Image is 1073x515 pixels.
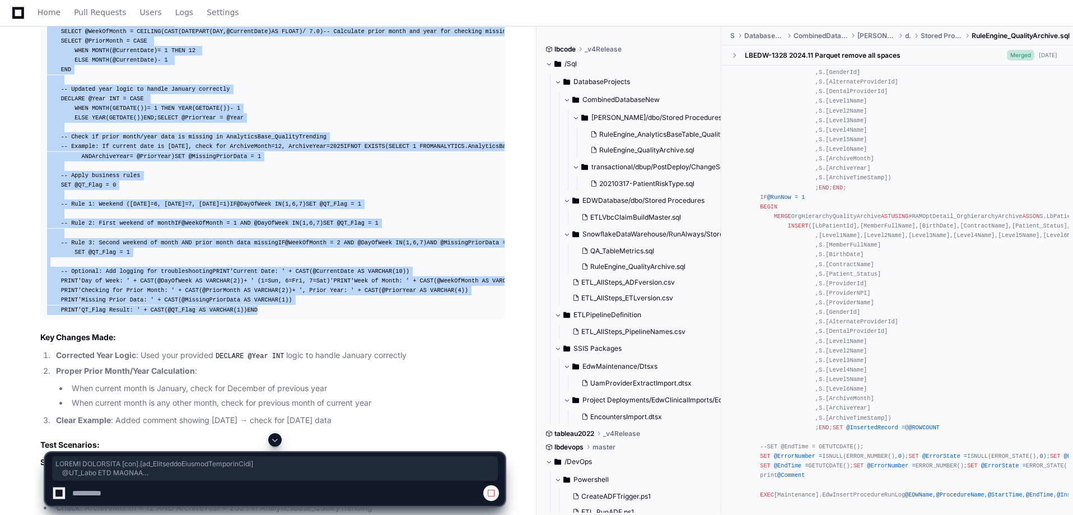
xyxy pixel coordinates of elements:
span: INT [109,95,119,102]
button: 20210317-PatientRiskType.sql [586,176,733,192]
span: 12 [189,47,195,54]
span: ETLVbcClaimBuildMaster.sql [590,213,681,222]
span: SELECT [389,143,409,150]
span: SnowflakeDataWarehouse/RunAlways/StoredProcedures [582,230,731,239]
li: : [53,365,505,410]
span: 1 [285,201,288,207]
span: - [157,57,161,63]
span: ETLPipelineDefinition [573,310,641,319]
span: ELSE [74,57,88,63]
span: UamProviderExtractImport.dtsx [590,379,692,388]
span: -- Updated year logic to handle January correctly [61,86,230,92]
span: 6 [309,220,312,226]
div: [DATE] [1039,51,1057,59]
span: ETL_AllSteps_PipelineNames.csv [581,327,685,336]
span: 1 [154,105,157,112]
span: DatabaseProjects [573,77,630,86]
span: = [220,114,223,121]
span: RuleEngine_QualityArchive.sql [590,262,685,271]
span: + [144,307,147,313]
span: WHEN [74,47,88,54]
span: @PriorMonth [85,38,123,44]
span: INSERT [788,222,809,229]
span: 1 [302,220,306,226]
span: Users [140,9,162,16]
span: IN [292,220,299,226]
span: = [795,194,798,201]
span: = [330,239,333,246]
span: 6 [413,239,416,246]
li: When current month is January, check for December of previous year [68,382,505,395]
span: CAST [165,296,179,303]
button: EDWDatabase/dbo/Stored Procedures [563,192,731,210]
span: @Year [88,95,106,102]
button: Project Deployments/EdwClinicalImports/EdwClinicalImports [563,391,731,409]
button: ETL_AllSteps_PipelineNames.csv [568,324,715,340]
button: ETL_AllSteps_ADFversion.csv [568,275,724,290]
span: 'Day of Week: ' [78,277,129,284]
span: + [178,287,181,294]
span: YEAR [92,114,106,121]
span: IN [275,201,282,207]
span: 'Missing Prior Data: ' [78,296,154,303]
span: @WeekOfMonth [181,220,223,226]
button: RuleEngine_AnalyticsBaseTable_QualityTrending.sql [586,127,742,142]
span: 1 [234,220,237,226]
button: QA_TableMetrics.sql [577,243,724,259]
span: @CurrentDate [113,57,154,63]
span: @WeekOfMonth [437,277,478,284]
span: Logs [175,9,193,16]
span: @RunNow [767,194,791,201]
svg: Directory [563,308,570,322]
span: = [130,153,133,160]
span: lbcode [554,45,576,54]
span: ', Prior Year: ' [299,287,354,294]
button: transactional/dbup/PostDeploy/ChangeScripts [572,158,740,176]
strong: Proper Prior Month/Year Calculation [56,366,195,375]
span: FLOAT [282,28,299,35]
span: AND [427,239,437,246]
span: -- Calculate prior month and year for checking missing data [323,28,526,35]
code: DECLARE @Year INT [213,351,286,361]
span: @PriorYear [382,287,417,294]
span: EdwMaintenance/Dtsxs [582,362,657,371]
span: CASE [133,38,147,44]
span: AND [240,220,250,226]
span: AS [244,287,250,294]
span: USING [891,213,908,220]
span: = [130,28,133,35]
svg: Directory [572,360,579,373]
span: THEN [161,105,175,112]
span: - [230,105,234,112]
span: = [106,182,109,188]
span: _v4Release [603,429,640,438]
span: @MissingPriorData [189,153,248,160]
svg: Directory [581,111,588,124]
span: VARCHAR [492,277,516,284]
span: 1 [801,194,805,201]
span: ETL_AllSteps_ADFversion.csv [581,278,675,287]
span: END [819,424,829,431]
span: 1 [406,239,409,246]
span: 1 [413,143,416,150]
span: END [144,114,154,121]
svg: Directory [554,57,561,71]
span: VARCHAR [254,296,278,303]
span: @DayOfWeek [254,220,289,226]
span: 2 [282,287,285,294]
span: SELECT [157,114,178,121]
span: 1 [237,307,240,313]
span: + [157,296,161,303]
span: tableau2022 [554,429,594,438]
span: @DayOfWeek [237,201,272,207]
span: Home [38,9,60,16]
span: LOREMI DOLORSITA [con].[ad_ElitseddoEiusmodTemporinCidi] @UT_Labo ETD MAGNAA EN ADMIN VEN QUISNOS... [55,460,494,477]
span: EXISTS [365,143,385,150]
svg: Directory [563,75,570,89]
span: 1 [165,57,168,63]
span: CASE [130,95,144,102]
span: @WeekOfMonth [85,28,127,35]
li: : Used your provided logic to handle January correctly [53,349,505,363]
span: = [902,424,905,431]
h2: Key Changes Made: [40,332,505,343]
